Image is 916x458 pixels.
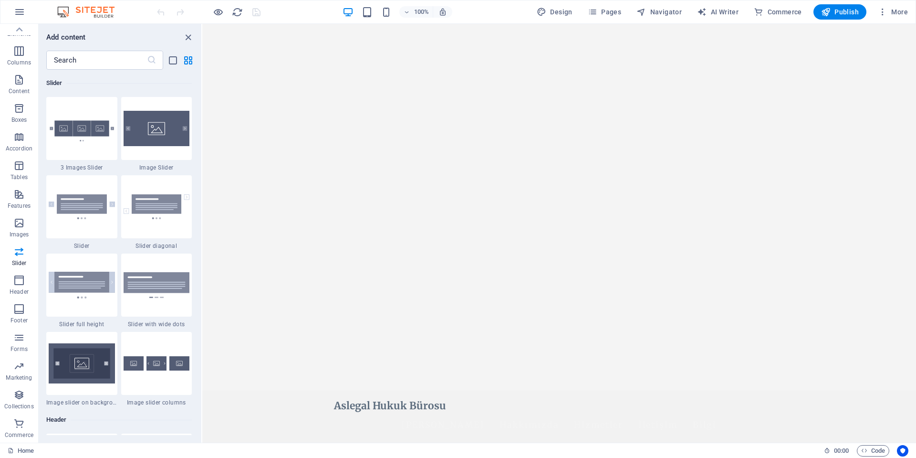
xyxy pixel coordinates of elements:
button: 100% [399,6,433,18]
a: Click to cancel selection. Double-click to open Pages [8,445,34,457]
span: Image Slider [121,164,192,171]
img: Thumbnail_Image_Slider_3_Slides-OEMHbafHB-wAmMzKlUvzlA.svg [49,107,115,150]
span: 3 Images Slider [46,164,117,171]
span: More [878,7,908,17]
div: Image slider on background [46,332,117,406]
p: Images [10,231,29,238]
span: Publish [821,7,859,17]
img: slider-diagonal.svg [124,194,190,219]
div: Image Slider [121,97,192,171]
span: Navigator [636,7,682,17]
p: Content [9,87,30,95]
h6: Session time [824,445,849,457]
span: Slider [46,242,117,250]
div: Slider full height [46,254,117,328]
p: Forms [10,345,28,353]
button: More [874,4,912,20]
button: Publish [813,4,866,20]
input: Search [46,51,147,70]
button: AI Writer [693,4,742,20]
p: Columns [7,59,31,66]
span: Code [861,445,885,457]
button: list-view [167,54,178,66]
h6: Header [46,414,192,426]
p: Boxes [11,116,27,124]
img: slider.svg [49,194,115,219]
button: close panel [182,32,194,43]
div: Slider [46,175,117,250]
p: Commerce [5,431,33,439]
div: Slider with wide dots [121,254,192,328]
span: Slider full height [46,320,117,328]
span: Image slider columns [121,399,192,406]
button: Usercentrics [897,445,908,457]
div: 3 Images Slider [46,97,117,171]
button: Design [533,4,576,20]
span: Slider with wide dots [121,320,192,328]
img: slider-full-height.svg [49,272,115,298]
p: Features [8,202,31,210]
h6: Add content [46,32,86,43]
div: Design (Ctrl+Alt+Y) [533,4,576,20]
img: image-slider.svg [124,111,190,146]
button: reload [231,6,243,18]
p: Header [10,288,29,296]
img: image-slider-on-background.svg [49,343,115,383]
span: Slider diagonal [121,242,192,250]
p: Accordion [6,145,32,152]
button: Code [857,445,889,457]
span: Design [537,7,572,17]
span: 00 00 [834,445,849,457]
button: grid-view [182,54,194,66]
p: Collections [4,403,33,410]
h6: 100% [414,6,429,18]
i: On resize automatically adjust zoom level to fit chosen device. [438,8,447,16]
button: Navigator [633,4,686,20]
p: Marketing [6,374,32,382]
button: Pages [584,4,625,20]
span: AI Writer [697,7,739,17]
span: Image slider on background [46,399,117,406]
p: Footer [10,317,28,324]
div: Slider diagonal [121,175,192,250]
p: Slider [12,259,27,267]
img: image-slider-columns.svg [124,356,190,371]
img: slider-wide-dots1.svg [124,272,190,298]
img: Editor Logo [55,6,126,18]
span: Commerce [754,7,802,17]
div: Image slider columns [121,332,192,406]
i: Reload page [232,7,243,18]
h6: Slider [46,77,192,89]
button: Commerce [750,4,806,20]
span: : [841,447,842,454]
span: Pages [588,7,621,17]
p: Tables [10,173,28,181]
